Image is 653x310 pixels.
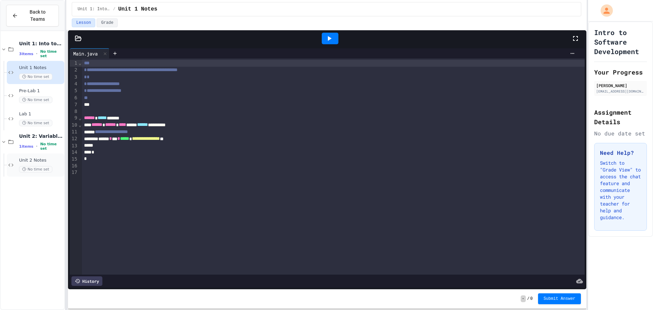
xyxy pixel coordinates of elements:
[70,108,78,115] div: 8
[78,60,82,66] span: Fold line
[19,40,63,47] span: Unit 1: Into to [GEOGRAPHIC_DATA]
[19,52,33,56] span: 3 items
[593,3,615,18] div: My Account
[36,144,37,149] span: •
[19,111,63,117] span: Lab 1
[19,158,63,163] span: Unit 2 Notes
[70,156,78,163] div: 15
[70,115,78,121] div: 9
[70,81,78,87] div: 4
[594,108,647,127] h2: Assignment Details
[118,5,157,13] span: Unit 1 Notes
[78,6,110,12] span: Unit 1: Into to Java
[70,129,78,135] div: 11
[70,48,110,59] div: Main.java
[19,120,52,126] span: No time set
[521,295,526,302] span: -
[40,49,63,58] span: No time set
[6,5,59,27] button: Back to Teams
[19,144,33,149] span: 1 items
[36,51,37,56] span: •
[71,276,102,286] div: History
[600,160,641,221] p: Switch to "Grade View" to access the chat feature and communicate with your teacher for help and ...
[97,18,118,27] button: Grade
[72,18,95,27] button: Lesson
[70,87,78,94] div: 5
[70,122,78,129] div: 10
[78,122,82,128] span: Fold line
[78,115,82,121] span: Fold line
[70,149,78,156] div: 14
[19,65,63,71] span: Unit 1 Notes
[527,296,530,301] span: /
[538,293,581,304] button: Submit Answer
[70,50,101,57] div: Main.java
[596,82,645,88] div: [PERSON_NAME]
[530,296,533,301] span: 0
[40,142,63,151] span: No time set
[70,101,78,108] div: 7
[19,166,52,173] span: No time set
[70,143,78,149] div: 13
[543,296,575,301] span: Submit Answer
[70,95,78,101] div: 6
[22,9,53,23] span: Back to Teams
[596,89,645,94] div: [EMAIL_ADDRESS][DOMAIN_NAME]
[70,67,78,74] div: 2
[19,74,52,80] span: No time set
[19,97,52,103] span: No time set
[19,88,63,94] span: Pre-Lab 1
[70,163,78,169] div: 16
[600,149,641,157] h3: Need Help?
[70,169,78,176] div: 17
[70,74,78,81] div: 3
[594,28,647,56] h1: Intro to Software Development
[594,129,647,137] div: No due date set
[70,60,78,67] div: 1
[113,6,115,12] span: /
[594,67,647,77] h2: Your Progress
[70,135,78,142] div: 12
[19,133,63,139] span: Unit 2: Variables and Expressions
